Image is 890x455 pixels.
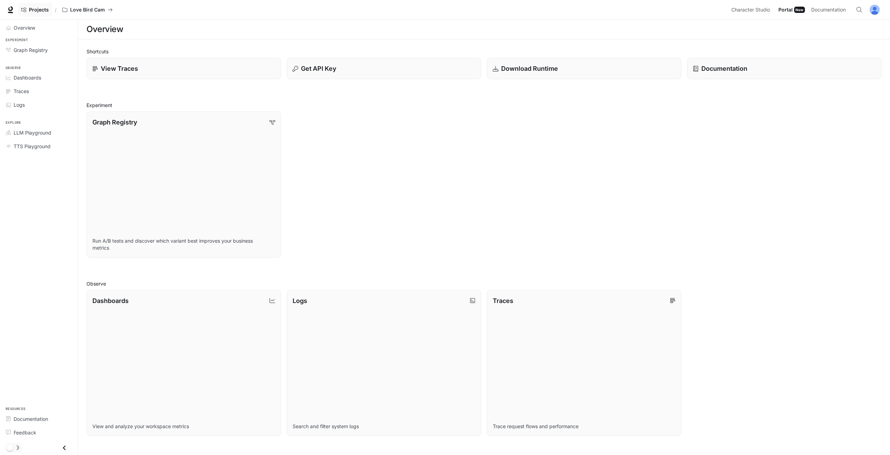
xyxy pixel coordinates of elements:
[776,3,808,17] a: PortalNew
[14,24,35,31] span: Overview
[3,85,75,97] a: Traces
[86,22,123,36] h1: Overview
[808,3,851,17] a: Documentation
[3,426,75,439] a: Feedback
[86,290,281,436] a: DashboardsView and analyze your workspace metrics
[59,3,116,17] button: All workspaces
[92,296,129,305] p: Dashboards
[101,64,138,73] p: View Traces
[3,127,75,139] a: LLM Playground
[14,415,48,423] span: Documentation
[14,429,36,436] span: Feedback
[86,48,882,55] h2: Shortcuts
[86,101,882,109] h2: Experiment
[493,423,676,430] p: Trace request flows and performance
[14,129,51,136] span: LLM Playground
[501,64,558,73] p: Download Runtime
[86,112,281,258] a: Graph RegistryRun A/B tests and discover which variant best improves your business metrics
[287,58,481,79] button: Get API Key
[3,140,75,152] a: TTS Playground
[92,117,137,127] p: Graph Registry
[56,441,72,455] button: Close drawer
[487,290,681,436] a: TracesTrace request flows and performance
[29,7,49,13] span: Projects
[778,6,793,14] span: Portal
[868,3,882,17] button: User avatar
[293,296,307,305] p: Logs
[852,3,866,17] button: Open Command Menu
[870,5,880,15] img: User avatar
[86,280,882,287] h2: Observe
[3,99,75,111] a: Logs
[493,296,513,305] p: Traces
[301,64,336,73] p: Get API Key
[14,88,29,95] span: Traces
[287,290,481,436] a: LogsSearch and filter system logs
[487,58,681,79] a: Download Runtime
[3,44,75,56] a: Graph Registry
[687,58,882,79] a: Documentation
[14,143,51,150] span: TTS Playground
[701,64,747,73] p: Documentation
[794,7,805,13] div: New
[14,74,41,81] span: Dashboards
[14,46,48,54] span: Graph Registry
[3,71,75,84] a: Dashboards
[92,423,275,430] p: View and analyze your workspace metrics
[18,3,52,17] a: Go to projects
[92,237,275,251] p: Run A/B tests and discover which variant best improves your business metrics
[729,3,775,17] a: Character Studio
[70,7,105,13] p: Love Bird Cam
[6,443,13,451] span: Dark mode toggle
[811,6,846,14] span: Documentation
[14,101,25,108] span: Logs
[3,413,75,425] a: Documentation
[293,423,475,430] p: Search and filter system logs
[731,6,770,14] span: Character Studio
[86,58,281,79] a: View Traces
[52,6,59,14] div: /
[3,22,75,34] a: Overview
